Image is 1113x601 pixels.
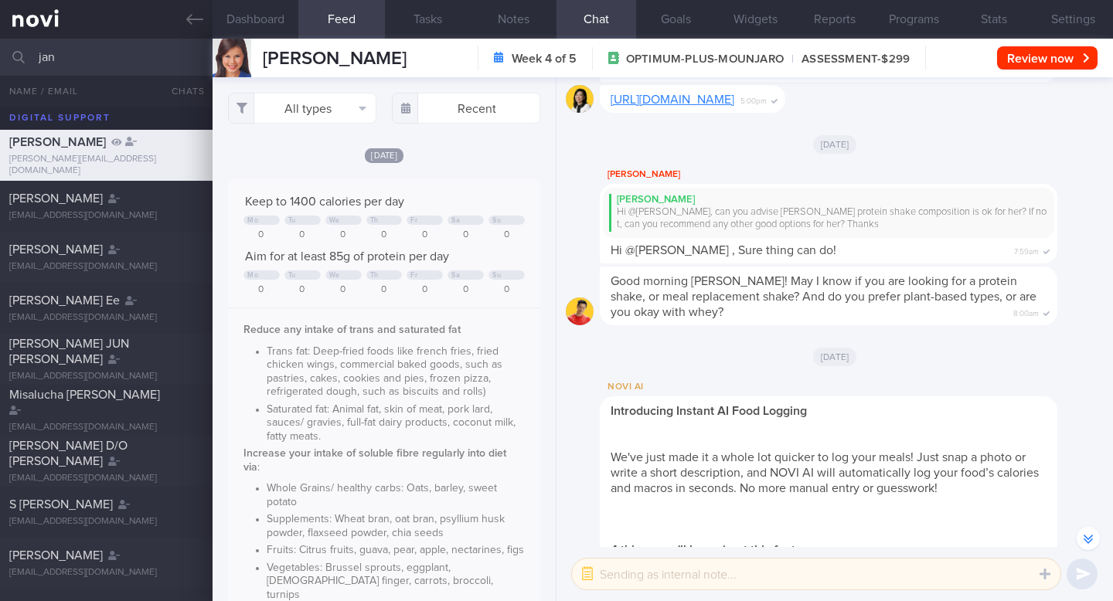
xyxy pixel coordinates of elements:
[9,192,103,205] span: [PERSON_NAME]
[9,473,203,484] div: [EMAIL_ADDRESS][DOMAIN_NAME]
[288,271,296,280] div: Tu
[243,229,280,241] div: 0
[267,478,525,509] li: Whole Grains/ healthy carbs: Oats, barley, sweet potato
[267,509,525,540] li: Supplements: Wheat bran, oat bran, psyllium husk powder, flaxseed powder, chia seeds
[9,338,129,365] span: [PERSON_NAME] JUN [PERSON_NAME]
[366,284,403,296] div: 0
[9,312,203,324] div: [EMAIL_ADDRESS][DOMAIN_NAME]
[784,52,910,67] span: ASSESSMENT-$299
[512,51,577,66] strong: Week 4 of 5
[9,210,203,222] div: [EMAIL_ADDRESS][DOMAIN_NAME]
[611,93,734,106] a: [URL][DOMAIN_NAME]
[611,275,1036,318] span: Good morning [PERSON_NAME]! May I know if you are looking for a protein shake, or meal replacemen...
[247,271,258,280] div: Mo
[813,348,857,366] span: [DATE]
[611,244,836,256] span: Hi @[PERSON_NAME] , Sure thing can do!
[740,92,767,107] span: 5:00pm
[488,284,525,296] div: 0
[9,516,203,528] div: [EMAIL_ADDRESS][DOMAIN_NAME]
[611,544,814,556] strong: 4 things you'll love about this feature
[267,399,525,444] li: Saturated fat: Animal fat, skin of meat, pork lard, sauces/ gravies, full-fat dairy products, coc...
[263,49,407,68] span: [PERSON_NAME]
[9,389,160,401] span: Misalucha [PERSON_NAME]
[9,567,203,579] div: [EMAIL_ADDRESS][DOMAIN_NAME]
[407,229,443,241] div: 0
[245,250,449,263] span: Aim for at least 85g of protein per day
[407,284,443,296] div: 0
[247,216,258,225] div: Mo
[1014,243,1039,257] span: 7:59am
[1013,304,1039,319] span: 8:00am
[448,229,484,241] div: 0
[325,229,362,241] div: 0
[9,154,203,177] div: [PERSON_NAME][EMAIL_ADDRESS][DOMAIN_NAME]
[611,451,1039,494] span: We've just made it a whole lot quicker to log your meals! Just snap a photo or write a short desc...
[9,440,128,467] span: [PERSON_NAME] D/O [PERSON_NAME]
[492,216,501,225] div: Su
[243,284,280,296] div: 0
[245,195,404,208] span: Keep to 1400 calories per day
[228,93,376,124] button: All types
[329,216,340,225] div: We
[284,284,321,296] div: 0
[451,216,460,225] div: Sa
[284,229,321,241] div: 0
[243,324,461,335] strong: Reduce any intake of trans and saturated fat
[9,243,103,256] span: [PERSON_NAME]
[600,378,1104,396] div: NOVI AI
[492,271,501,280] div: Su
[365,148,403,163] span: [DATE]
[448,284,484,296] div: 0
[370,216,379,225] div: Th
[410,271,417,280] div: Fr
[609,194,1048,206] div: [PERSON_NAME]
[410,216,417,225] div: Fr
[9,261,203,273] div: [EMAIL_ADDRESS][DOMAIN_NAME]
[151,76,213,107] button: Chats
[329,271,340,280] div: We
[813,135,857,154] span: [DATE]
[9,294,120,307] span: [PERSON_NAME] Ee
[611,405,807,417] strong: Introducing Instant AI Food Logging
[9,371,203,382] div: [EMAIL_ADDRESS][DOMAIN_NAME]
[267,341,525,399] li: Trans fat: Deep-fried foods like french fries, fried chicken wings, commercial baked goods, such ...
[267,540,525,558] li: Fruits: Citrus fruits, guava, pear, apple, nectarines, figs
[600,165,1104,184] div: [PERSON_NAME]
[488,229,525,241] div: 0
[9,549,103,562] span: [PERSON_NAME]
[997,46,1098,70] button: Review now
[626,52,784,67] span: OPTIMUM-PLUS-MOUNJARO
[9,422,203,433] div: [EMAIL_ADDRESS][DOMAIN_NAME]
[9,498,113,511] span: S [PERSON_NAME]
[609,206,1048,232] div: Hi @[PERSON_NAME], can you advise [PERSON_NAME] protein shake composition is ok for her? If not, ...
[370,271,379,280] div: Th
[243,448,506,473] strong: Increase your intake of soluble fibre regularly into diet via
[9,136,106,148] span: [PERSON_NAME]
[451,271,460,280] div: Sa
[366,229,403,241] div: 0
[288,216,296,225] div: Tu
[243,448,506,473] span: :
[325,284,362,296] div: 0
